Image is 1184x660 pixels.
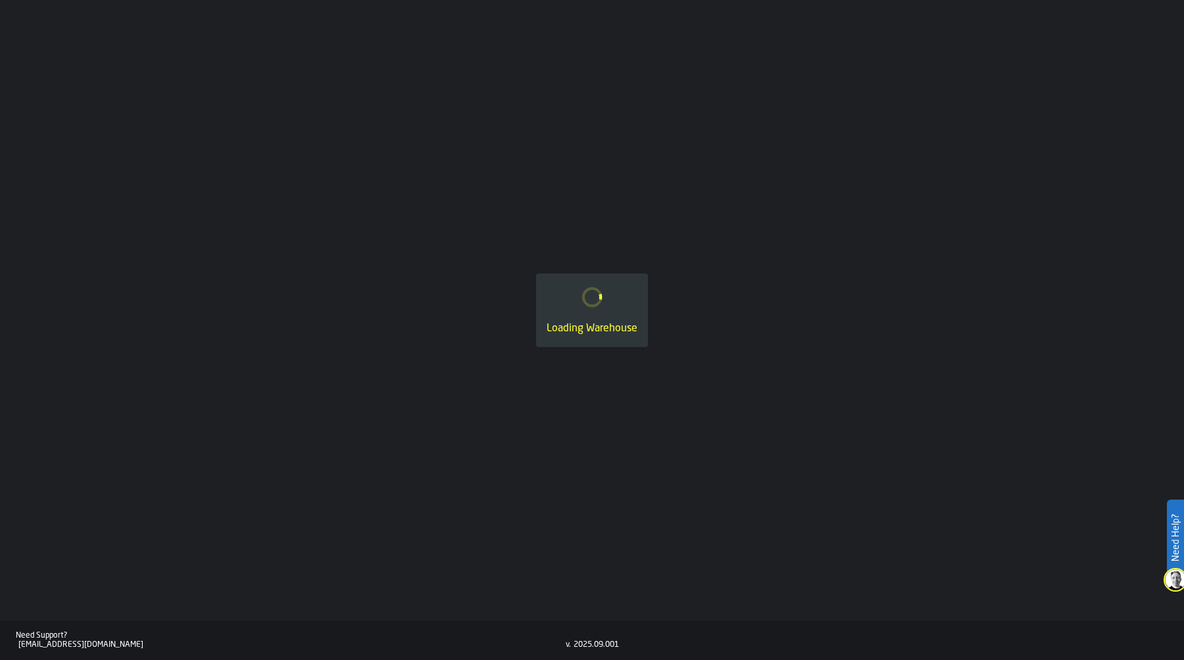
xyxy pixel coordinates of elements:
[1168,501,1183,575] label: Need Help?
[547,321,637,337] div: Loading Warehouse
[16,631,566,649] a: Need Support?[EMAIL_ADDRESS][DOMAIN_NAME]
[18,640,566,649] div: [EMAIL_ADDRESS][DOMAIN_NAME]
[566,640,571,649] div: v.
[574,640,619,649] div: 2025.09.001
[16,631,566,640] div: Need Support?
